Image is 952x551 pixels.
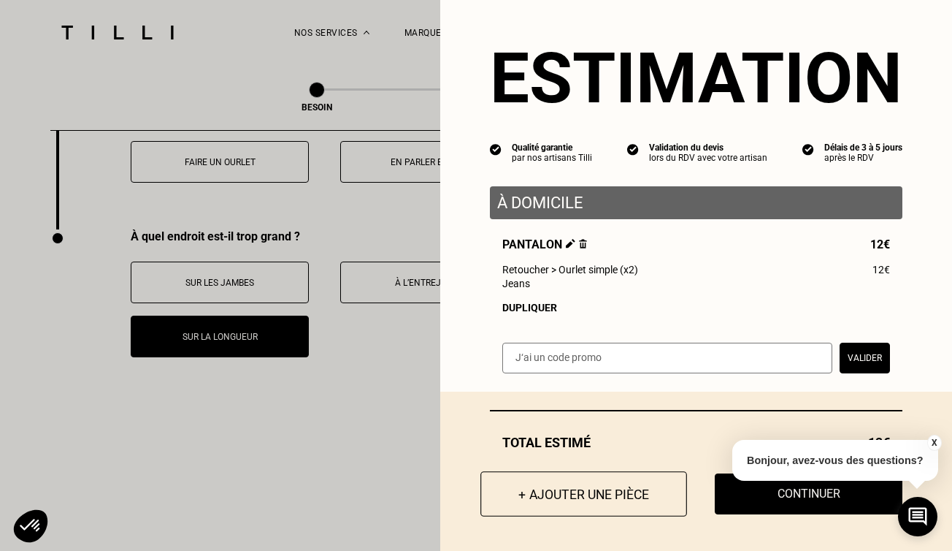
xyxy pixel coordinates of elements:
[480,471,687,517] button: + Ajouter une pièce
[502,237,587,251] span: Pantalon
[566,239,575,248] img: Éditer
[490,142,502,156] img: icon list info
[502,278,530,289] span: Jeans
[502,302,890,313] div: Dupliquer
[627,142,639,156] img: icon list info
[802,142,814,156] img: icon list info
[512,153,592,163] div: par nos artisans Tilli
[512,142,592,153] div: Qualité garantie
[926,435,941,451] button: X
[497,194,895,212] p: À domicile
[872,264,890,275] span: 12€
[579,239,587,248] img: Supprimer
[490,435,902,450] div: Total estimé
[870,237,890,251] span: 12€
[649,142,767,153] div: Validation du devis
[824,142,902,153] div: Délais de 3 à 5 jours
[502,343,832,373] input: J‘ai un code promo
[502,264,638,275] span: Retoucher > Ourlet simple (x2)
[649,153,767,163] div: lors du RDV avec votre artisan
[732,440,938,481] p: Bonjour, avez-vous des questions?
[840,343,890,373] button: Valider
[824,153,902,163] div: après le RDV
[490,37,902,119] section: Estimation
[715,474,902,514] button: Continuer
